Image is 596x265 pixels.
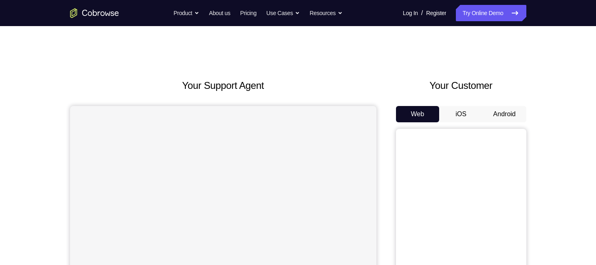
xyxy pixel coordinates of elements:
button: Use Cases [266,5,300,21]
span: / [421,8,423,18]
h2: Your Customer [396,78,526,93]
button: Resources [310,5,343,21]
button: Web [396,106,440,122]
a: Try Online Demo [456,5,526,21]
h2: Your Support Agent [70,78,376,93]
a: Log In [403,5,418,21]
a: Pricing [240,5,256,21]
button: Android [483,106,526,122]
a: About us [209,5,230,21]
button: iOS [439,106,483,122]
a: Go to the home page [70,8,119,18]
a: Register [426,5,446,21]
button: Product [174,5,199,21]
